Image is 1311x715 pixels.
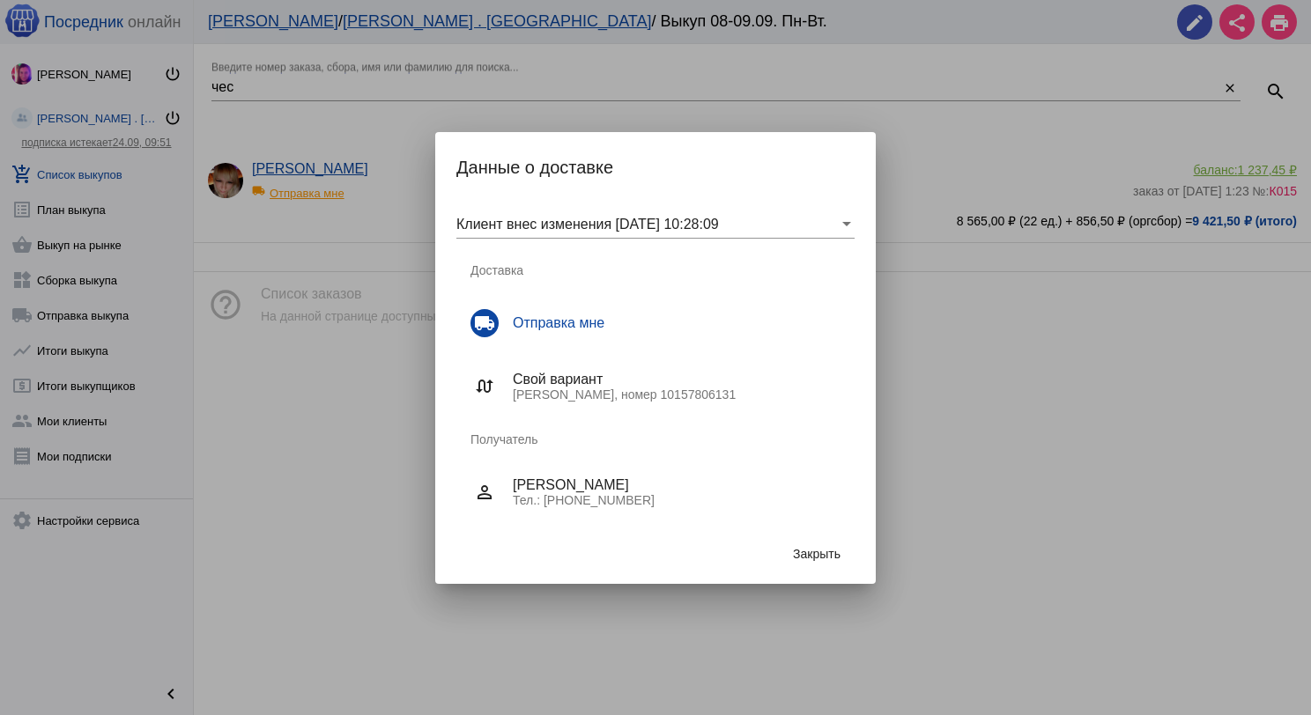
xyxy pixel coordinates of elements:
[793,547,841,561] span: Закрыть
[513,493,841,507] p: Тел.: [PHONE_NUMBER]
[456,249,855,291] h3: Доставка
[470,309,499,337] mat-icon: local_shipping
[470,478,499,506] mat-icon: person_outline
[779,538,855,570] button: Закрыть
[456,217,719,232] span: Клиент внес изменения [DATE] 10:28:09
[513,477,841,493] h4: [PERSON_NAME]
[513,315,841,331] h4: Отправка мне
[456,418,855,461] h3: Получатель
[470,372,499,401] mat-icon: swap_calls
[456,153,855,181] h2: Данные о доставке
[513,372,841,387] h4: Свой вариант
[513,387,841,402] p: [PERSON_NAME], номер 10157806131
